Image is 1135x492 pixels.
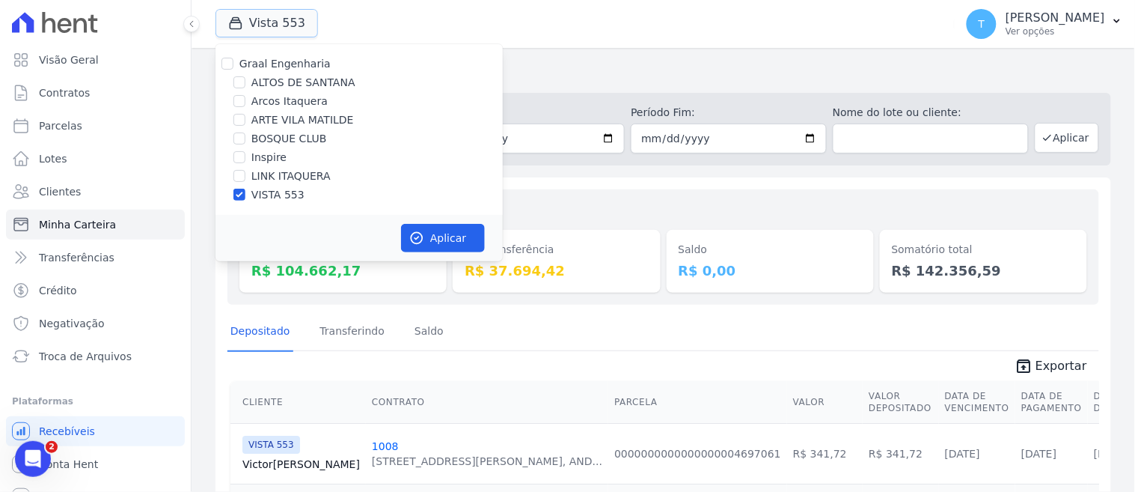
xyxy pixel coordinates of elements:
td: R$ 341,72 [863,423,938,484]
p: Ver opções [1006,25,1105,37]
label: Inspire [251,150,287,165]
dt: Saldo [679,242,862,258]
a: Parcelas [6,111,185,141]
button: T [PERSON_NAME] Ver opções [955,3,1135,45]
a: Recebíveis [6,416,185,446]
label: Arcos Itaquera [251,94,328,109]
span: Troca de Arquivos [39,349,132,364]
span: 2 [46,441,58,453]
div: [STREET_ADDRESS][PERSON_NAME], AND... [372,454,602,469]
span: Transferências [39,250,114,265]
dt: Somatório total [892,242,1075,258]
iframe: Intercom live chat [15,441,51,477]
a: Lotes [6,144,185,174]
label: Período Inicío: [429,105,625,121]
a: [DATE] [1021,448,1056,460]
a: Conta Hent [6,449,185,479]
th: Contrato [366,381,608,424]
a: Clientes [6,177,185,207]
th: Parcela [608,381,787,424]
h2: Minha Carteira [215,60,1111,87]
th: Cliente [230,381,366,424]
a: Troca de Arquivos [6,341,185,371]
a: Visão Geral [6,45,185,75]
th: Valor Depositado [863,381,938,424]
a: Transferências [6,243,185,273]
dd: R$ 37.694,42 [465,261,648,281]
a: Crédito [6,276,185,306]
span: Negativação [39,316,105,331]
span: Conta Hent [39,457,98,472]
a: Negativação [6,309,185,338]
label: Graal Engenharia [239,58,331,70]
th: Valor [787,381,863,424]
button: Aplicar [401,224,485,252]
a: Victor[PERSON_NAME] [242,457,360,472]
dd: R$ 142.356,59 [892,261,1075,281]
td: R$ 341,72 [787,423,863,484]
i: unarchive [1015,357,1032,375]
span: Visão Geral [39,52,99,67]
label: Período Fim: [631,105,827,121]
span: VISTA 553 [242,436,300,454]
label: VISTA 553 [251,187,305,203]
a: [DATE] [945,448,980,460]
span: T [979,19,985,29]
a: 1008 [372,440,399,452]
dd: R$ 0,00 [679,261,862,281]
span: Crédito [39,283,77,298]
a: Depositado [227,313,293,352]
span: Minha Carteira [39,217,116,232]
a: 0000000000000000004697061 [614,448,781,460]
label: ARTE VILA MATILDE [251,112,354,128]
th: Data de Vencimento [939,381,1015,424]
p: [PERSON_NAME] [1006,10,1105,25]
label: BOSQUE CLUB [251,131,327,147]
a: Saldo [412,313,447,352]
div: Plataformas [12,392,179,410]
a: Minha Carteira [6,210,185,240]
label: ALTOS DE SANTANA [251,75,355,91]
a: Transferindo [317,313,388,352]
span: Contratos [39,85,90,100]
span: Recebíveis [39,424,95,439]
span: Lotes [39,151,67,166]
a: [DATE] [1094,448,1129,460]
dt: Em transferência [465,242,648,258]
a: Contratos [6,78,185,108]
label: Nome do lote ou cliente: [833,105,1029,121]
label: LINK ITAQUERA [251,168,331,184]
dd: R$ 104.662,17 [251,261,435,281]
span: Parcelas [39,118,82,133]
span: Clientes [39,184,81,199]
a: unarchive Exportar [1003,357,1099,378]
span: Exportar [1035,357,1087,375]
th: Data de Pagamento [1015,381,1088,424]
button: Aplicar [1035,123,1099,153]
button: Vista 553 [215,9,318,37]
